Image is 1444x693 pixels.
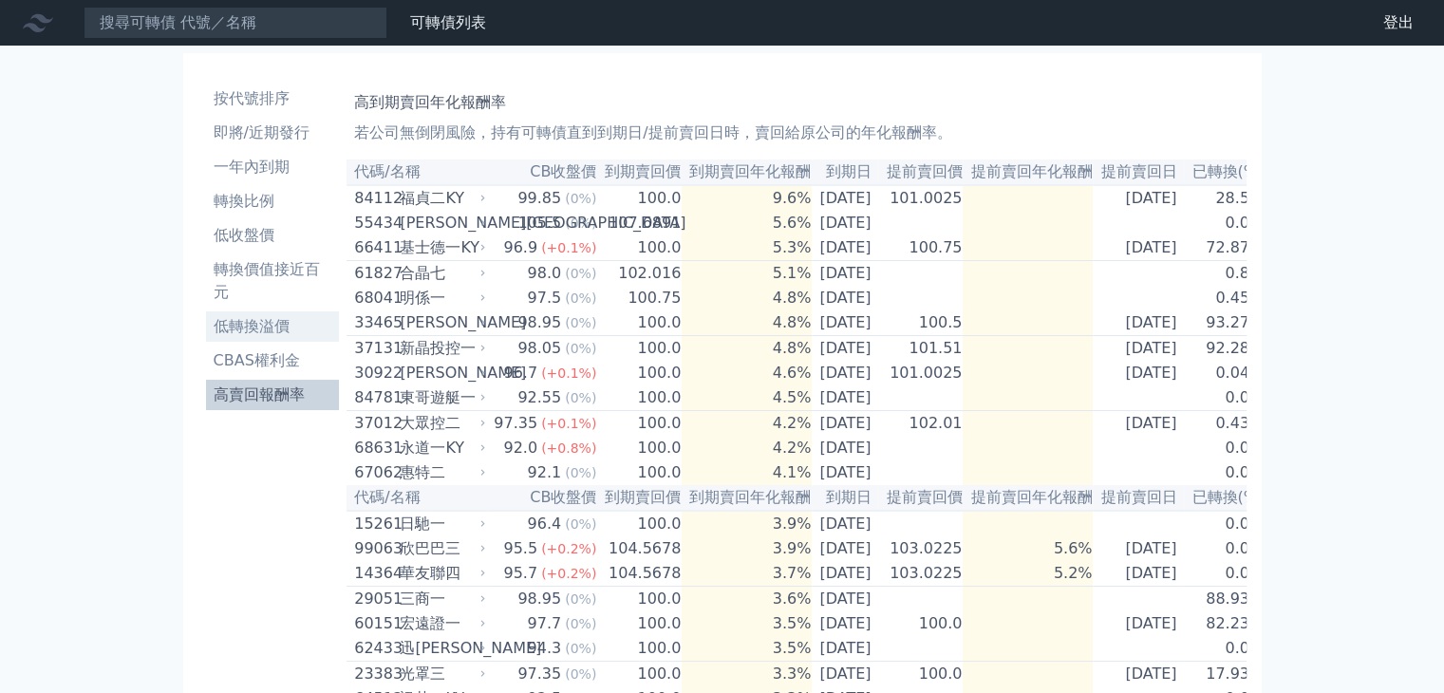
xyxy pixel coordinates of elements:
[812,460,878,485] td: [DATE]
[541,566,596,581] span: (+0.2%)
[812,411,878,437] td: [DATE]
[1184,336,1265,362] td: 92.28%
[354,537,395,560] div: 99063
[354,236,395,259] div: 66411
[812,211,878,235] td: [DATE]
[206,349,340,372] li: CBAS權利金
[682,536,812,561] td: 3.9%
[490,412,541,435] div: 97.35
[1093,411,1184,437] td: [DATE]
[878,310,963,336] td: 100.5
[1184,235,1265,261] td: 72.87%
[354,386,395,409] div: 84781
[524,287,566,309] div: 97.5
[682,460,812,485] td: 4.1%
[812,511,878,536] td: [DATE]
[812,385,878,411] td: [DATE]
[565,516,596,532] span: (0%)
[963,536,1093,561] td: 5.6%
[1184,511,1265,536] td: 0.0%
[354,337,395,360] div: 37131
[682,159,812,185] th: 到期賣回年化報酬
[597,436,682,460] td: 100.0
[812,536,878,561] td: [DATE]
[597,185,682,211] td: 100.0
[812,310,878,336] td: [DATE]
[565,341,596,356] span: (0%)
[354,287,395,309] div: 68041
[682,235,812,261] td: 5.3%
[565,641,596,656] span: (0%)
[597,286,682,310] td: 100.75
[1093,485,1184,511] th: 提前賣回日
[354,412,395,435] div: 37012
[597,159,682,185] th: 到期賣回價
[682,636,812,662] td: 3.5%
[206,224,340,247] li: 低收盤價
[597,411,682,437] td: 100.0
[682,286,812,310] td: 4.8%
[354,91,1238,114] h1: 高到期賣回年化報酬率
[812,587,878,612] td: [DATE]
[400,461,481,484] div: 惠特二
[524,461,566,484] div: 92.1
[1184,611,1265,636] td: 82.23%
[489,485,597,511] th: CB收盤價
[1184,587,1265,612] td: 88.93%
[354,637,395,660] div: 62433
[524,612,566,635] div: 97.7
[878,411,963,437] td: 102.01
[878,611,963,636] td: 100.0
[1184,485,1265,511] th: 已轉換(%)
[1093,310,1184,336] td: [DATE]
[597,587,682,612] td: 100.0
[682,261,812,287] td: 5.1%
[878,185,963,211] td: 101.0025
[206,311,340,342] a: 低轉換溢價
[354,262,395,285] div: 61827
[812,336,878,362] td: [DATE]
[565,390,596,405] span: (0%)
[565,290,596,306] span: (0%)
[400,412,481,435] div: 大眾控二
[812,159,878,185] th: 到期日
[524,262,566,285] div: 98.0
[565,191,596,206] span: (0%)
[1184,211,1265,235] td: 0.0%
[206,220,340,251] a: 低收盤價
[400,236,481,259] div: 基士德一KY
[400,287,481,309] div: 明係一
[489,159,597,185] th: CB收盤價
[1184,436,1265,460] td: 0.0%
[565,666,596,682] span: (0%)
[878,159,963,185] th: 提前賣回價
[400,588,481,610] div: 三商一
[206,156,340,178] li: 一年內到期
[206,258,340,304] li: 轉換價值接近百元
[682,411,812,437] td: 4.2%
[682,611,812,636] td: 3.5%
[597,261,682,287] td: 102.016
[1093,185,1184,211] td: [DATE]
[347,159,489,185] th: 代碼/名稱
[1184,561,1265,587] td: 0.0%
[354,461,395,484] div: 67062
[354,437,395,459] div: 68631
[1184,310,1265,336] td: 93.27%
[597,385,682,411] td: 100.0
[524,513,566,535] div: 96.4
[812,611,878,636] td: [DATE]
[354,311,395,334] div: 33465
[1093,611,1184,636] td: [DATE]
[1184,460,1265,485] td: 0.0%
[682,587,812,612] td: 3.6%
[1184,636,1265,662] td: 0.0%
[597,636,682,662] td: 100.0
[514,588,565,610] div: 98.95
[541,541,596,556] span: (+0.2%)
[514,212,565,234] div: 105.5
[682,310,812,336] td: 4.8%
[206,84,340,114] a: 按代號排序
[499,236,541,259] div: 96.9
[514,386,565,409] div: 92.55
